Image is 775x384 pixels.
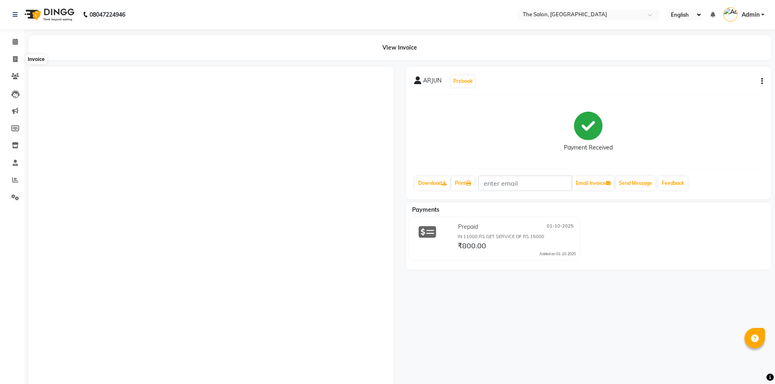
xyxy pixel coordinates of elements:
[723,7,738,22] img: Admin
[547,223,574,231] span: 01-10-2025
[458,223,478,231] span: Prepaid
[616,176,655,190] button: Send Message
[412,206,439,213] span: Payments
[26,54,46,64] div: Invoice
[478,176,572,191] input: enter email
[452,176,474,190] a: Print
[21,3,76,26] img: logo
[572,176,614,190] button: Email Invoice
[564,143,613,152] div: Payment Received
[659,176,688,190] a: Feedback
[28,35,771,60] div: View Invoice
[415,176,450,190] a: Download
[458,241,486,252] span: ₹800.00
[741,351,767,376] iframe: chat widget
[90,3,125,26] b: 08047224946
[423,76,441,88] span: ARJUN
[742,11,760,19] span: Admin
[451,76,475,87] button: Prebook
[539,251,576,257] div: Added on 01-10-2025
[458,233,576,240] div: IN 11000 RS GET SERVICE OF RS 15000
